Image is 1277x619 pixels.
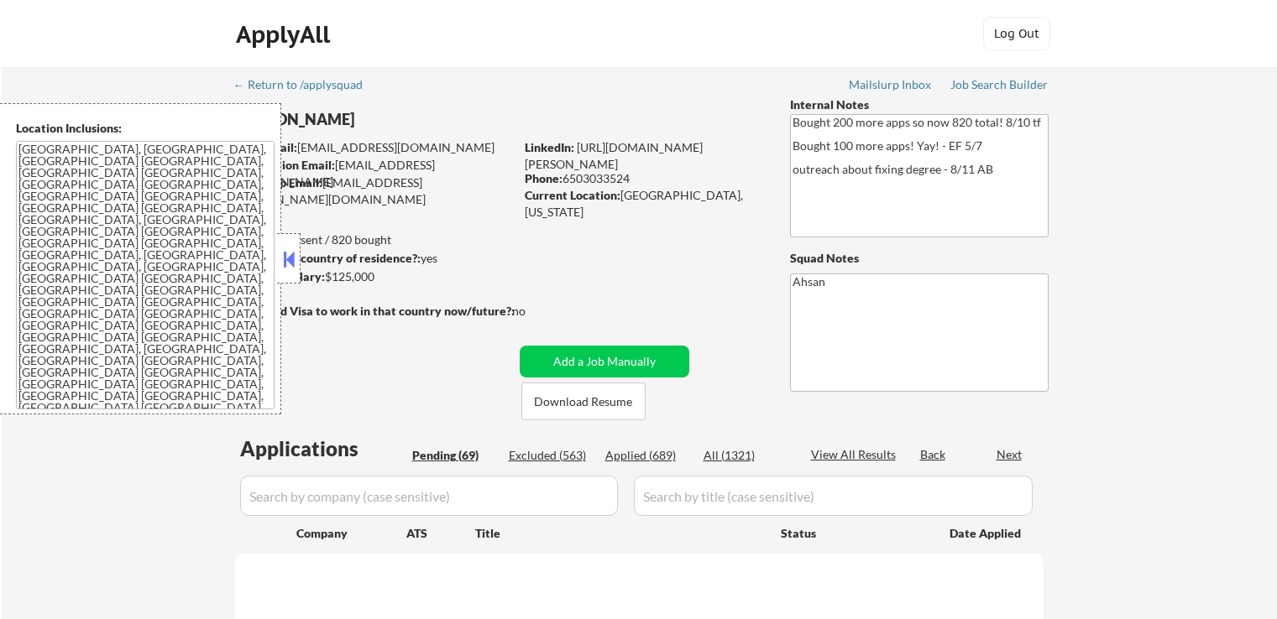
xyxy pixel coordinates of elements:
div: [EMAIL_ADDRESS][DOMAIN_NAME] [236,157,514,190]
button: Log Out [983,17,1050,50]
div: Date Applied [950,525,1023,542]
input: Search by title (case sensitive) [634,476,1033,516]
div: Title [475,525,765,542]
div: yes [234,250,509,267]
strong: Will need Visa to work in that country now/future?: [235,304,515,318]
a: Job Search Builder [950,78,1049,95]
div: View All Results [811,446,901,463]
div: ← Return to /applysquad [233,79,379,91]
div: Location Inclusions: [16,120,275,137]
div: Next [997,446,1023,463]
a: [URL][DOMAIN_NAME][PERSON_NAME] [525,140,703,171]
div: Squad Notes [790,250,1049,267]
strong: Phone: [525,171,563,185]
div: Mailslurp Inbox [849,79,933,91]
div: [PERSON_NAME] [235,109,580,130]
div: $125,000 [234,268,514,285]
div: [EMAIL_ADDRESS][PERSON_NAME][DOMAIN_NAME] [235,174,514,207]
div: Applications [240,439,406,459]
div: Excluded (563) [509,447,593,464]
div: [GEOGRAPHIC_DATA], [US_STATE] [525,187,762,220]
div: Pending (69) [412,447,496,464]
div: 6503033524 [525,170,762,187]
strong: Current Location: [525,188,620,202]
div: Back [920,446,947,463]
div: ApplyAll [236,20,335,49]
div: Company [296,525,406,542]
input: Search by company (case sensitive) [240,476,618,516]
button: Download Resume [521,382,646,420]
div: no [512,303,560,320]
a: Mailslurp Inbox [849,78,933,95]
div: ATS [406,525,475,542]
div: [EMAIL_ADDRESS][DOMAIN_NAME] [236,139,514,156]
button: Add a Job Manually [520,346,689,377]
div: Applied (689) [605,447,689,464]
a: ← Return to /applysquad [233,78,379,95]
div: All (1321) [704,447,788,464]
div: Status [781,518,925,548]
div: 689 sent / 820 bought [234,231,514,248]
strong: LinkedIn: [525,140,574,154]
div: Job Search Builder [950,79,1049,91]
strong: Can work in country of residence?: [234,251,421,265]
div: Internal Notes [790,96,1049,113]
